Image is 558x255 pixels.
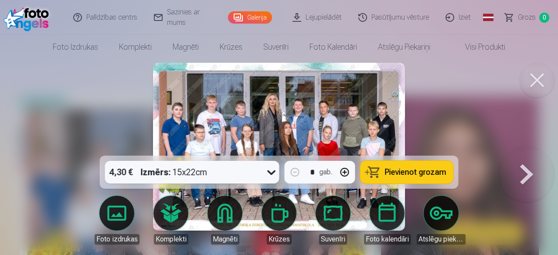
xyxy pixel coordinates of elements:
div: gab. [320,167,333,177]
div: Suvenīri [319,234,347,245]
a: Magnēti [162,35,209,59]
a: Foto kalendāri [299,35,367,59]
a: Komplekti [146,196,195,245]
div: 4,30 € [105,161,137,184]
a: Foto izdrukas [42,35,109,59]
strong: Izmērs : [141,166,171,178]
a: Atslēgu piekariņi [417,196,466,245]
div: Komplekti [154,234,188,245]
div: Krūzes [267,234,292,245]
a: Krūzes [209,35,253,59]
a: Visi produkti [441,35,516,59]
a: Suvenīri [253,35,299,59]
div: Foto kalendāri [364,234,411,245]
a: Atslēgu piekariņi [367,35,441,59]
div: Foto izdrukas [95,234,139,245]
div: Magnēti [211,234,239,245]
a: Galerija [228,11,272,24]
img: /fa1 [3,3,53,31]
a: Foto kalendāri [363,196,412,245]
a: Suvenīri [309,196,357,245]
a: Foto izdrukas [92,196,141,245]
div: Atslēgu piekariņi [417,234,466,245]
a: Magnēti [201,196,249,245]
div: 15x22cm [141,161,208,184]
span: 0 [539,13,549,23]
span: Pievienot grozam [385,168,446,176]
span: Grozs [518,12,536,23]
a: Krūzes [255,196,303,245]
a: Komplekti [109,35,162,59]
button: Pievienot grozam [361,161,453,184]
